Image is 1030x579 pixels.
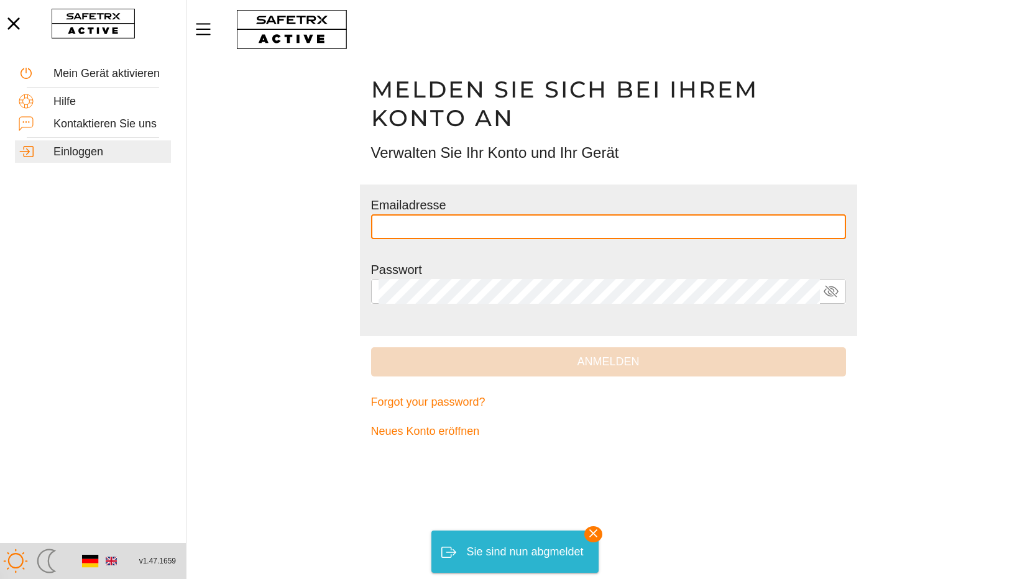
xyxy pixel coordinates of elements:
[106,555,117,567] img: en.svg
[34,549,59,573] img: ModeDark.svg
[53,117,167,131] div: Kontaktieren Sie uns
[371,142,846,163] h3: Verwalten Sie Ihr Konto und Ihr Gerät
[371,417,846,446] a: Neues Konto eröffnen
[371,75,846,132] h1: Melden Sie sich bei Ihrem Konto an
[19,116,34,131] img: ContactUs.svg
[101,550,122,572] button: Englishc
[371,347,846,376] button: Anmelden
[81,553,98,570] img: de.svg
[3,549,28,573] img: ModeLight.svg
[53,145,167,159] div: Einloggen
[53,95,167,109] div: Hilfe
[371,263,422,276] label: Passwort
[371,198,446,212] label: Emailadresse
[466,540,583,564] div: Sie sind nun abgmeldet
[19,94,34,109] img: Help.svg
[381,352,836,372] span: Anmelden
[193,16,224,42] button: MenÜ
[80,550,101,572] button: Deutsch
[371,388,846,417] a: Forgot your password?
[139,555,176,568] span: v1.47.1659
[371,393,485,412] span: Forgot your password?
[371,422,480,441] span: Neues Konto eröffnen
[53,67,167,81] div: Mein Gerät aktivieren
[132,551,183,572] button: v1.47.1659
